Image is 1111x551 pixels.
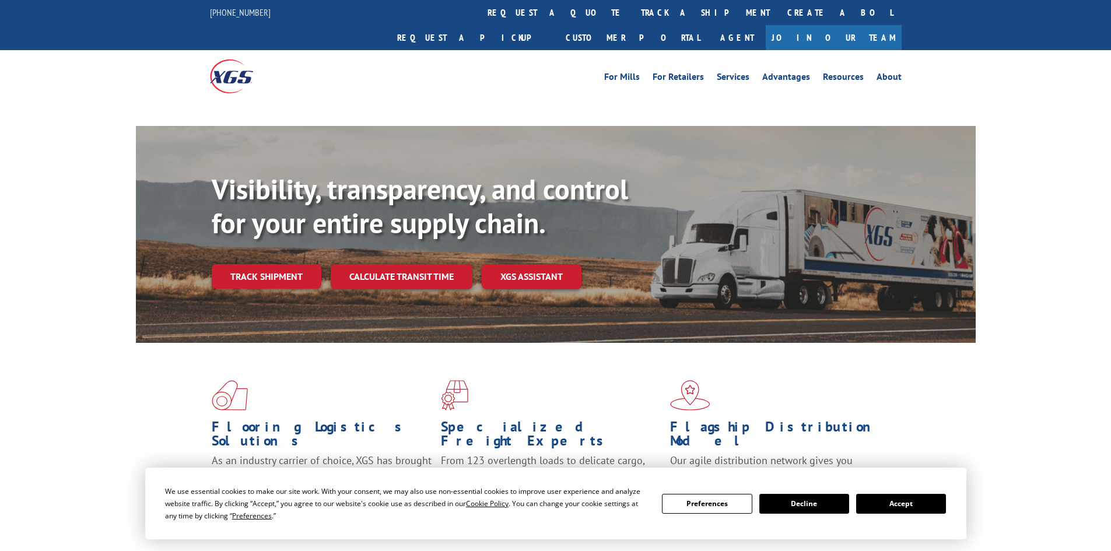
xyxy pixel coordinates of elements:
h1: Flagship Distribution Model [670,420,891,454]
h1: Flooring Logistics Solutions [212,420,432,454]
a: Calculate transit time [331,264,472,289]
button: Preferences [662,494,752,514]
b: Visibility, transparency, and control for your entire supply chain. [212,171,628,241]
a: [PHONE_NUMBER] [210,6,271,18]
a: Customer Portal [557,25,709,50]
a: Request a pickup [388,25,557,50]
h1: Specialized Freight Experts [441,420,661,454]
img: xgs-icon-flagship-distribution-model-red [670,380,710,410]
img: xgs-icon-focused-on-flooring-red [441,380,468,410]
div: Cookie Consent Prompt [145,468,966,539]
a: For Mills [604,72,640,85]
a: Advantages [762,72,810,85]
button: Accept [856,494,946,514]
span: Preferences [232,511,272,521]
img: xgs-icon-total-supply-chain-intelligence-red [212,380,248,410]
a: Track shipment [212,264,321,289]
p: From 123 overlength loads to delicate cargo, our experienced staff knows the best way to move you... [441,454,661,506]
div: We use essential cookies to make our site work. With your consent, we may also use non-essential ... [165,485,648,522]
a: For Retailers [653,72,704,85]
a: Agent [709,25,766,50]
button: Decline [759,494,849,514]
a: Resources [823,72,864,85]
a: Services [717,72,749,85]
span: As an industry carrier of choice, XGS has brought innovation and dedication to flooring logistics... [212,454,432,495]
a: About [877,72,902,85]
span: Our agile distribution network gives you nationwide inventory management on demand. [670,454,885,481]
span: Cookie Policy [466,499,509,508]
a: XGS ASSISTANT [482,264,581,289]
a: Join Our Team [766,25,902,50]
